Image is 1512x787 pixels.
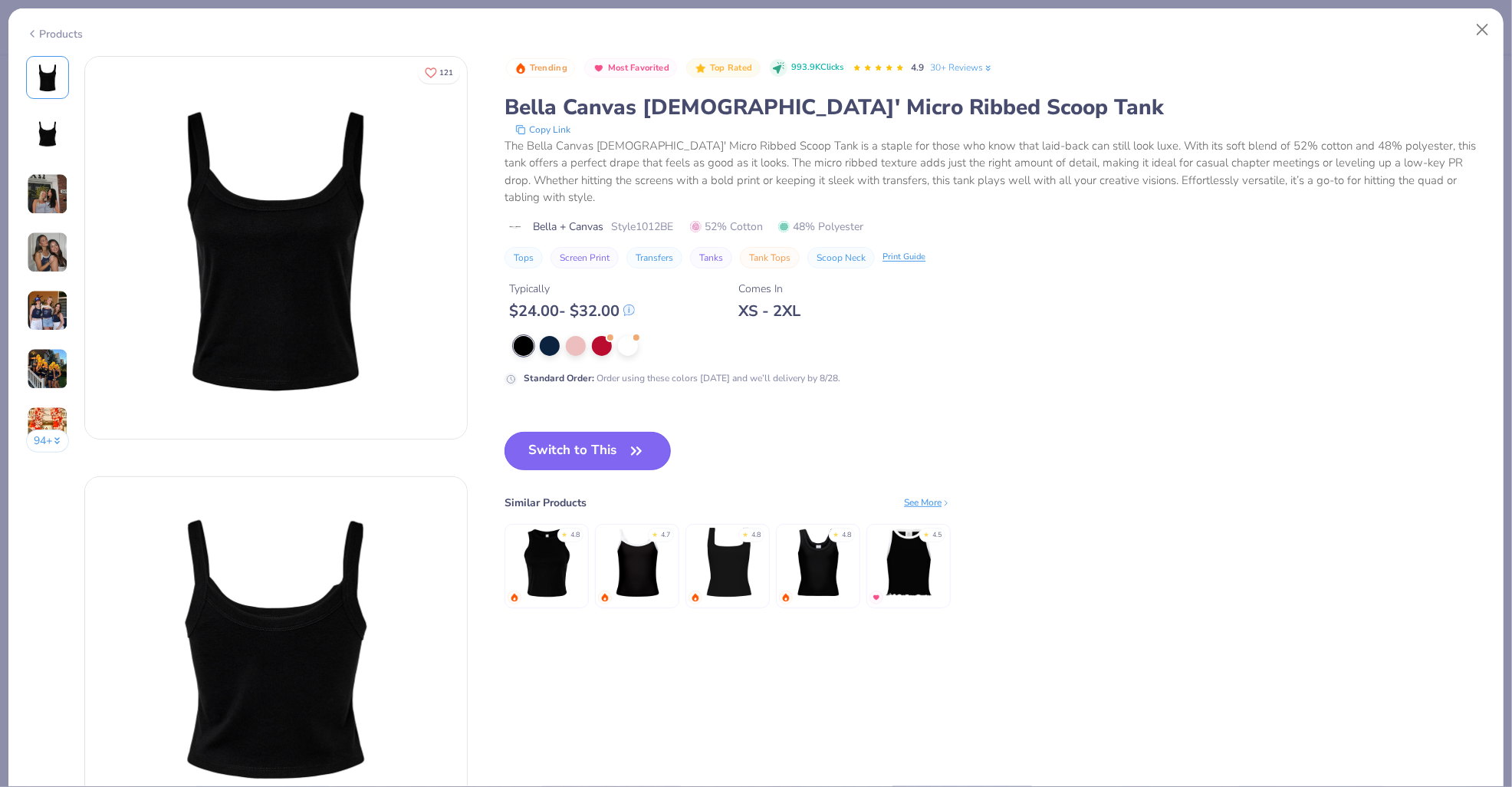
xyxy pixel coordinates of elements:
img: trending.gif [600,593,610,602]
div: 4.8 [751,530,761,541]
div: 4.8 [842,530,851,541]
span: 121 [439,69,453,77]
img: User generated content [27,290,68,331]
img: User generated content [27,232,68,273]
div: Similar Products [505,495,587,511]
div: 4.8 [570,530,580,541]
button: Scoop Neck [807,247,875,268]
button: Close [1468,15,1497,44]
button: 94+ [26,430,70,453]
span: 52% Cotton [690,219,763,235]
div: 4.5 [932,530,942,541]
div: ★ [742,530,748,536]
img: Fresh Prints Cali Camisole Top [601,526,674,599]
img: Front [85,57,467,439]
button: Tops [505,247,543,268]
img: trending.gif [781,593,791,602]
div: ★ [652,530,658,536]
span: Style 1012BE [611,219,673,235]
div: 4.7 [661,530,670,541]
button: Switch to This [505,432,671,470]
button: Tank Tops [740,247,800,268]
div: ★ [833,530,839,536]
img: MostFav.gif [872,593,881,602]
button: Screen Print [551,247,619,268]
div: XS - 2XL [738,301,800,321]
img: Bella + Canvas Ladies' Micro Ribbed Racerback Tank [511,526,583,599]
div: Print Guide [883,251,925,264]
button: Badge Button [584,58,677,78]
div: $ 24.00 - $ 32.00 [509,301,635,321]
strong: Standard Order : [524,372,594,384]
div: Order using these colors [DATE] and we’ll delivery by 8/28. [524,371,840,385]
img: brand logo [505,221,525,233]
span: 48% Polyester [778,219,863,235]
img: Top Rated sort [695,62,707,74]
div: Bella Canvas [DEMOGRAPHIC_DATA]' Micro Ribbed Scoop Tank [505,93,1486,122]
img: Fresh Prints Sasha Crop Top [873,526,945,599]
img: Fresh Prints Sydney Square Neck Tank Top [692,526,764,599]
div: ★ [561,530,567,536]
img: Fresh Prints Sunset Blvd Ribbed Scoop Tank Top [782,526,855,599]
button: copy to clipboard [511,122,575,137]
div: Typically [509,281,635,297]
img: User generated content [27,407,68,448]
a: 30+ Reviews [930,61,994,74]
span: Trending [530,64,567,72]
span: 4.9 [911,61,924,74]
div: 4.9 Stars [853,56,905,81]
button: Badge Button [686,58,760,78]
div: The Bella Canvas [DEMOGRAPHIC_DATA]' Micro Ribbed Scoop Tank is a staple for those who know that ... [505,137,1486,206]
img: Trending sort [514,62,527,74]
span: Most Favorited [608,64,669,72]
img: Most Favorited sort [593,62,605,74]
div: See More [904,496,951,509]
button: Transfers [626,247,682,268]
img: Front [29,59,66,96]
img: Back [29,117,66,154]
button: Badge Button [506,58,575,78]
button: Like [418,61,460,84]
div: ★ [923,530,929,536]
img: User generated content [27,173,68,215]
img: trending.gif [510,593,519,602]
span: Top Rated [710,64,753,72]
img: User generated content [27,348,68,390]
div: Comes In [738,281,800,297]
span: 993.9K Clicks [791,61,843,74]
img: trending.gif [691,593,700,602]
button: Tanks [690,247,732,268]
div: Products [26,26,84,42]
span: Bella + Canvas [533,219,603,235]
